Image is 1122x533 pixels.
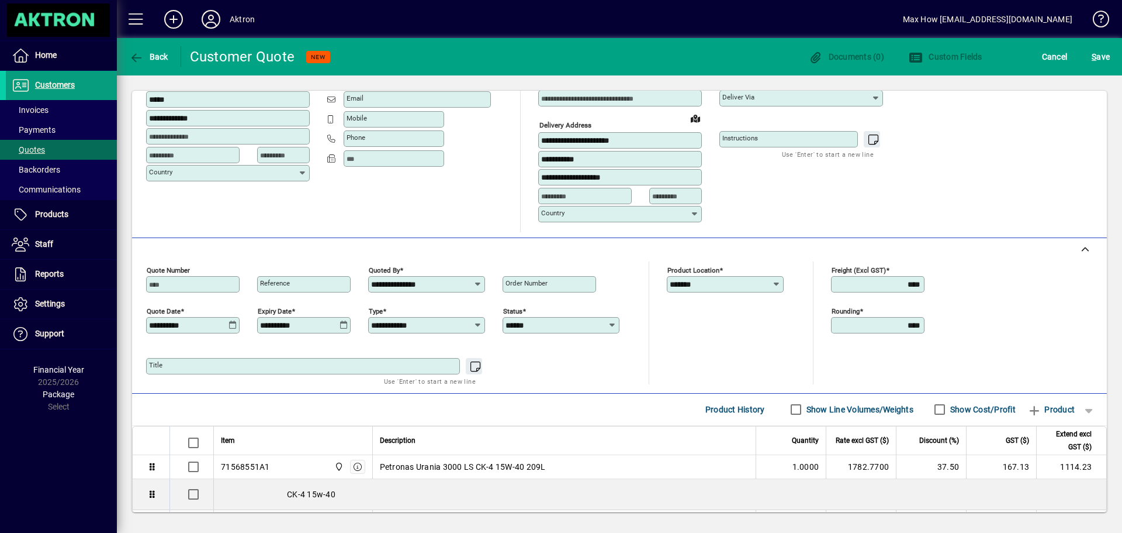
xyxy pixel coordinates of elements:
[896,455,966,479] td: 37.50
[6,319,117,349] a: Support
[805,46,887,67] button: Documents (0)
[190,47,295,66] div: Customer Quote
[347,114,367,122] mat-label: Mobile
[12,105,49,115] span: Invoices
[149,361,162,369] mat-label: Title
[1092,47,1110,66] span: ave
[369,266,400,274] mat-label: Quoted by
[6,290,117,319] a: Settings
[909,52,982,61] span: Custom Fields
[147,307,181,315] mat-label: Quote date
[221,461,270,473] div: 71568551A1
[35,50,57,60] span: Home
[722,93,754,101] mat-label: Deliver via
[155,9,192,30] button: Add
[919,434,959,447] span: Discount (%)
[1036,455,1106,479] td: 1114.23
[832,266,886,274] mat-label: Freight (excl GST)
[541,209,565,217] mat-label: Country
[1092,52,1096,61] span: S
[12,145,45,154] span: Quotes
[1027,400,1075,419] span: Product
[833,461,889,473] div: 1782.7700
[792,434,819,447] span: Quantity
[505,279,548,287] mat-label: Order number
[782,147,874,161] mat-hint: Use 'Enter' to start a new line
[380,461,546,473] span: Petronas Urania 3000 LS CK-4 15W-40 209L
[6,180,117,200] a: Communications
[1006,434,1029,447] span: GST ($)
[35,269,64,278] span: Reports
[705,400,765,419] span: Product History
[686,109,705,128] a: View on map
[906,46,985,67] button: Custom Fields
[503,307,522,315] mat-label: Status
[6,140,117,160] a: Quotes
[1042,47,1068,66] span: Cancel
[147,266,190,274] mat-label: Quote number
[117,46,181,67] app-page-header-button: Back
[331,460,345,473] span: Central
[126,46,171,67] button: Back
[1084,2,1107,40] a: Knowledge Base
[230,10,255,29] div: Aktron
[35,80,75,90] span: Customers
[948,404,1016,415] label: Show Cost/Profit
[258,307,292,315] mat-label: Expiry date
[6,41,117,70] a: Home
[6,230,117,259] a: Staff
[369,307,383,315] mat-label: Type
[33,365,84,374] span: Financial Year
[260,279,290,287] mat-label: Reference
[966,455,1036,479] td: 167.13
[129,52,168,61] span: Back
[6,120,117,140] a: Payments
[1044,428,1092,453] span: Extend excl GST ($)
[12,165,60,174] span: Backorders
[6,260,117,289] a: Reports
[384,374,476,388] mat-hint: Use 'Enter' to start a new line
[903,10,1072,29] div: Max How [EMAIL_ADDRESS][DOMAIN_NAME]
[6,200,117,229] a: Products
[1039,46,1071,67] button: Cancel
[12,185,81,194] span: Communications
[836,434,889,447] span: Rate excl GST ($)
[43,390,74,399] span: Package
[35,329,64,338] span: Support
[804,404,913,415] label: Show Line Volumes/Weights
[832,307,860,315] mat-label: Rounding
[722,134,758,142] mat-label: Instructions
[192,9,230,30] button: Profile
[35,209,68,219] span: Products
[701,399,770,420] button: Product History
[380,434,415,447] span: Description
[149,168,172,176] mat-label: Country
[667,266,719,274] mat-label: Product location
[347,133,365,142] mat-label: Phone
[6,100,117,120] a: Invoices
[1021,399,1081,420] button: Product
[214,479,1106,510] div: CK-4 15w-40
[35,299,65,308] span: Settings
[808,52,884,61] span: Documents (0)
[347,94,363,102] mat-label: Email
[35,239,53,249] span: Staff
[6,160,117,180] a: Backorders
[1089,46,1113,67] button: Save
[792,461,819,473] span: 1.0000
[311,53,325,61] span: NEW
[12,125,56,135] span: Payments
[221,434,235,447] span: Item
